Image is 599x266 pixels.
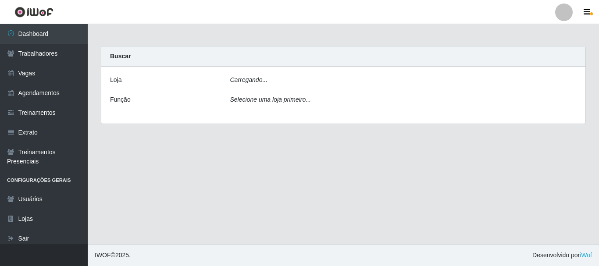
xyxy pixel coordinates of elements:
span: © 2025 . [95,251,131,260]
i: Selecione uma loja primeiro... [230,96,311,103]
span: Desenvolvido por [532,251,592,260]
label: Função [110,95,131,104]
a: iWof [580,252,592,259]
span: IWOF [95,252,111,259]
img: CoreUI Logo [14,7,53,18]
i: Carregando... [230,76,268,83]
label: Loja [110,75,121,85]
strong: Buscar [110,53,131,60]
